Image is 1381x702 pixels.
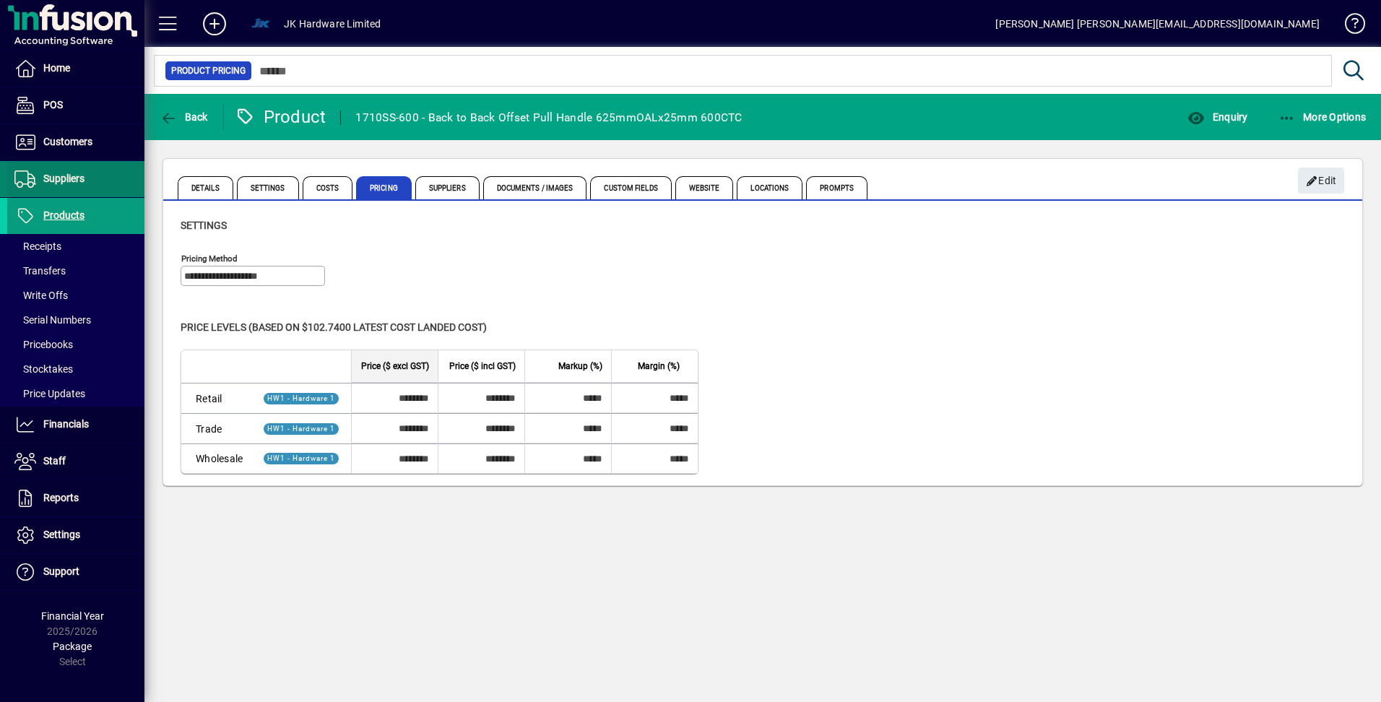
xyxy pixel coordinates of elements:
[675,176,734,199] span: Website
[1187,111,1247,123] span: Enquiry
[235,105,326,129] div: Product
[737,176,802,199] span: Locations
[267,454,335,462] span: HW1 - Hardware 1
[181,443,251,473] td: Wholesale
[43,418,89,430] span: Financials
[43,529,80,540] span: Settings
[1306,169,1337,193] span: Edit
[43,209,85,221] span: Products
[449,358,516,374] span: Price ($ incl GST)
[638,358,680,374] span: Margin (%)
[267,394,335,402] span: HW1 - Hardware 1
[181,253,238,264] mat-label: Pricing method
[7,124,144,160] a: Customers
[238,11,284,37] button: Profile
[355,106,742,129] div: 1710SS-600 - Back to Back Offset Pull Handle 625mmOALx25mm 600CTC
[14,265,66,277] span: Transfers
[43,455,66,467] span: Staff
[181,383,251,413] td: Retail
[53,641,92,652] span: Package
[178,176,233,199] span: Details
[7,554,144,590] a: Support
[181,220,227,231] span: Settings
[7,517,144,553] a: Settings
[156,104,212,130] button: Back
[160,111,208,123] span: Back
[1298,168,1344,194] button: Edit
[1275,104,1370,130] button: More Options
[7,381,144,406] a: Price Updates
[356,176,412,199] span: Pricing
[284,12,381,35] div: JK Hardware Limited
[43,62,70,74] span: Home
[267,425,335,433] span: HW1 - Hardware 1
[14,290,68,301] span: Write Offs
[1334,3,1363,50] a: Knowledge Base
[483,176,587,199] span: Documents / Images
[7,259,144,283] a: Transfers
[144,104,224,130] app-page-header-button: Back
[181,413,251,443] td: Trade
[558,358,602,374] span: Markup (%)
[171,64,246,78] span: Product Pricing
[43,173,85,184] span: Suppliers
[181,321,487,333] span: Price levels (based on $102.7400 Latest cost landed cost)
[237,176,299,199] span: Settings
[7,407,144,443] a: Financials
[14,388,85,399] span: Price Updates
[43,99,63,110] span: POS
[7,443,144,480] a: Staff
[995,12,1320,35] div: [PERSON_NAME] [PERSON_NAME][EMAIL_ADDRESS][DOMAIN_NAME]
[7,234,144,259] a: Receipts
[14,314,91,326] span: Serial Numbers
[14,339,73,350] span: Pricebooks
[7,308,144,332] a: Serial Numbers
[191,11,238,37] button: Add
[806,176,867,199] span: Prompts
[14,363,73,375] span: Stocktakes
[1278,111,1367,123] span: More Options
[7,283,144,308] a: Write Offs
[590,176,671,199] span: Custom Fields
[415,176,480,199] span: Suppliers
[7,161,144,197] a: Suppliers
[1184,104,1251,130] button: Enquiry
[14,240,61,252] span: Receipts
[43,565,79,577] span: Support
[43,136,92,147] span: Customers
[7,51,144,87] a: Home
[43,492,79,503] span: Reports
[361,358,429,374] span: Price ($ excl GST)
[7,480,144,516] a: Reports
[7,87,144,123] a: POS
[303,176,353,199] span: Costs
[41,610,104,622] span: Financial Year
[7,357,144,381] a: Stocktakes
[7,332,144,357] a: Pricebooks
